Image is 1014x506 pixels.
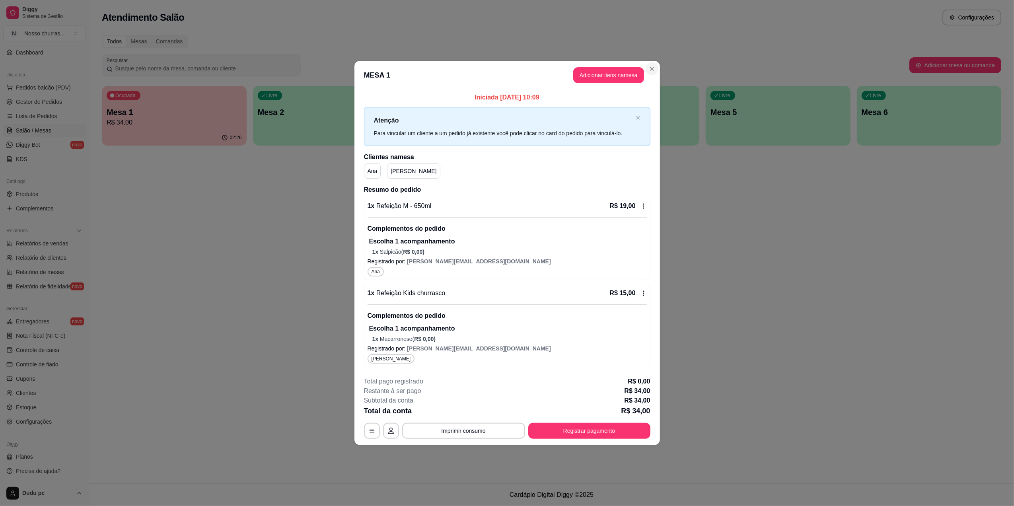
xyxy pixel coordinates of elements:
[573,67,644,83] button: Adicionar itens namesa
[628,377,650,386] p: R$ 0,00
[636,115,640,121] button: close
[407,258,551,265] span: [PERSON_NAME][EMAIL_ADDRESS][DOMAIN_NAME]
[372,335,647,343] p: Macarronese (
[369,324,647,333] p: Escolha 1 acompanhamento
[370,269,381,275] span: Ana
[364,93,650,102] p: Iniciada [DATE] 10:09
[370,356,413,362] span: [PERSON_NAME]
[368,311,647,321] p: Complementos do pedido
[364,152,650,162] h2: Clientes na mesa
[372,336,380,342] span: 1 x
[374,115,633,125] p: Atenção
[364,386,421,396] p: Restante à ser pago
[372,248,647,256] p: Salpicão (
[625,386,650,396] p: R$ 34,00
[621,405,650,416] p: R$ 34,00
[368,224,647,234] p: Complementos do pedido
[364,377,423,386] p: Total pago registrado
[610,201,636,211] p: R$ 19,00
[364,396,414,405] p: Subtotal da conta
[368,167,378,175] p: Ana
[368,288,446,298] p: 1 x
[646,62,658,75] button: Close
[374,129,633,138] div: Para vincular um cliente a um pedido já existente você pode clicar no card do pedido para vinculá...
[374,290,445,296] span: Refeição Kids churrasco
[368,344,647,352] p: Registrado por:
[354,61,660,90] header: MESA 1
[625,396,650,405] p: R$ 34,00
[391,167,436,175] p: [PERSON_NAME]
[374,202,431,209] span: Refeição M - 650ml
[414,336,436,342] span: R$ 0,00 )
[368,257,647,265] p: Registrado por:
[407,345,551,352] span: [PERSON_NAME][EMAIL_ADDRESS][DOMAIN_NAME]
[364,405,412,416] p: Total da conta
[528,423,650,439] button: Registrar pagamento
[368,201,432,211] p: 1 x
[636,115,640,120] span: close
[403,249,424,255] span: R$ 0,00 )
[610,288,636,298] p: R$ 15,00
[372,249,380,255] span: 1 x
[364,185,650,195] h2: Resumo do pedido
[402,423,525,439] button: Imprimir consumo
[369,237,647,246] p: Escolha 1 acompanhamento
